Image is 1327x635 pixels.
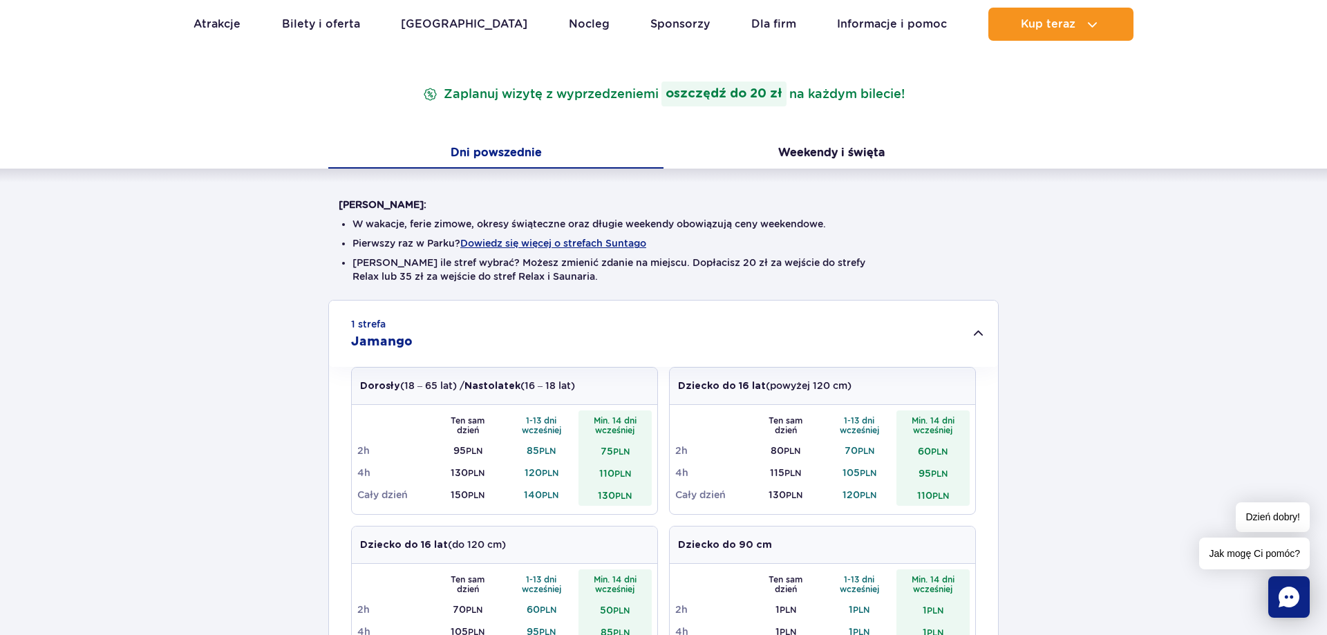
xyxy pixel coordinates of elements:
[749,410,823,439] th: Ten sam dzień
[352,236,975,250] li: Pierwszy raz w Parku?
[751,8,796,41] a: Dla firm
[357,462,431,484] td: 4h
[749,484,823,506] td: 130
[460,238,646,249] button: Dowiedz się więcej o strefach Suntago
[464,381,520,391] strong: Nastolatek
[1021,18,1075,30] span: Kup teraz
[896,410,970,439] th: Min. 14 dni wcześniej
[896,484,970,506] td: 110
[860,468,876,478] small: PLN
[675,439,749,462] td: 2h
[675,462,749,484] td: 4h
[401,8,527,41] a: [GEOGRAPHIC_DATA]
[578,439,652,462] td: 75
[578,410,652,439] th: Min. 14 dni wcześniej
[931,468,948,479] small: PLN
[988,8,1133,41] button: Kup teraz
[837,8,947,41] a: Informacje i pomoc
[749,569,823,598] th: Ten sam dzień
[357,439,431,462] td: 2h
[896,598,970,620] td: 1
[1199,538,1310,569] span: Jak mogę Ci pomóc?
[505,439,578,462] td: 85
[678,379,851,393] p: (powyżej 120 cm)
[896,462,970,484] td: 95
[927,605,943,616] small: PLN
[822,410,896,439] th: 1-13 dni wcześniej
[578,484,652,506] td: 130
[505,410,578,439] th: 1-13 dni wcześniej
[896,439,970,462] td: 60
[1236,502,1310,532] span: Dzień dobry!
[675,598,749,620] td: 2h
[822,484,896,506] td: 120
[931,446,948,457] small: PLN
[860,490,876,500] small: PLN
[675,484,749,506] td: Cały dzień
[352,217,975,231] li: W wakacje, ferie zimowe, okresy świąteczne oraz długie weekendy obowiązują ceny weekendowe.
[749,439,823,462] td: 80
[431,410,505,439] th: Ten sam dzień
[339,199,426,210] strong: [PERSON_NAME]:
[822,598,896,620] td: 1
[822,462,896,484] td: 105
[505,484,578,506] td: 140
[431,569,505,598] th: Ten sam dzień
[468,468,484,478] small: PLN
[932,491,949,501] small: PLN
[858,446,874,456] small: PLN
[822,569,896,598] th: 1-13 dni wcześniej
[360,540,448,550] strong: Dziecko do 16 lat
[468,490,484,500] small: PLN
[505,462,578,484] td: 120
[539,446,556,456] small: PLN
[357,484,431,506] td: Cały dzień
[351,317,386,331] small: 1 strefa
[578,462,652,484] td: 110
[360,381,400,391] strong: Dorosły
[360,538,506,552] p: (do 120 cm)
[614,468,631,479] small: PLN
[466,446,482,456] small: PLN
[360,379,575,393] p: (18 – 65 lat) / (16 – 18 lat)
[822,439,896,462] td: 70
[749,462,823,484] td: 115
[749,598,823,620] td: 1
[420,82,907,106] p: Zaplanuj wizytę z wyprzedzeniem na każdym bilecie!
[466,605,482,615] small: PLN
[1268,576,1310,618] div: Chat
[542,490,558,500] small: PLN
[784,446,800,456] small: PLN
[505,598,578,620] td: 60
[896,569,970,598] th: Min. 14 dni wcześniej
[357,598,431,620] td: 2h
[784,468,801,478] small: PLN
[613,446,630,457] small: PLN
[569,8,610,41] a: Nocleg
[786,490,802,500] small: PLN
[613,605,630,616] small: PLN
[431,484,505,506] td: 150
[194,8,241,41] a: Atrakcje
[431,439,505,462] td: 95
[282,8,360,41] a: Bilety i oferta
[540,605,556,615] small: PLN
[853,605,869,615] small: PLN
[578,569,652,598] th: Min. 14 dni wcześniej
[328,140,663,169] button: Dni powszednie
[661,82,787,106] strong: oszczędź do 20 zł
[351,334,413,350] h2: Jamango
[352,256,975,283] li: [PERSON_NAME] ile stref wybrać? Możesz zmienić zdanie na miejscu. Dopłacisz 20 zł za wejście do s...
[615,491,632,501] small: PLN
[650,8,710,41] a: Sponsorzy
[678,381,766,391] strong: Dziecko do 16 lat
[542,468,558,478] small: PLN
[578,598,652,620] td: 50
[663,140,999,169] button: Weekendy i święta
[431,462,505,484] td: 130
[780,605,796,615] small: PLN
[505,569,578,598] th: 1-13 dni wcześniej
[678,540,772,550] strong: Dziecko do 90 cm
[431,598,505,620] td: 70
